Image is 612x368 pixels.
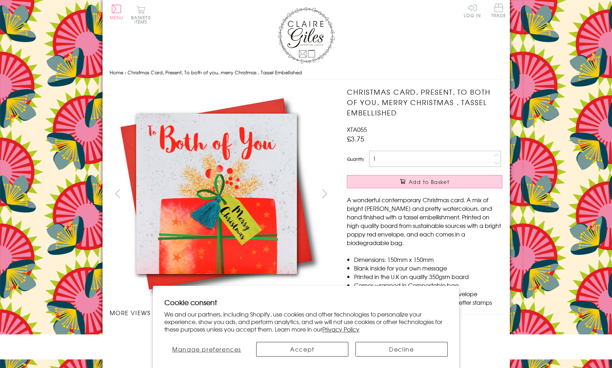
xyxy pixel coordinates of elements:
span: XTA055 [347,125,367,134]
button: Menu [110,5,124,20]
button: Manage preferences [164,342,249,357]
label: Quantity [347,156,364,162]
a: Home [110,69,123,76]
span: Trade [491,4,506,18]
li: Dimensions: 150mm x 150mm [354,255,502,264]
span: Menu [110,14,124,21]
button: Accept [256,342,348,357]
span: Christmas Card, Present, To both of you, merry Christmas , Tassel Embellished [128,69,302,76]
img: Christmas Card, Present, To both of you, merry Christmas , Tassel Embellished [333,87,547,301]
img: Christmas Card, Present, To both of you, merry Christmas , Tassel Embellished [109,87,324,301]
p: A wonderful contemporary Christmas card. A mix of bright [PERSON_NAME] and pretty watercolours, a... [347,195,502,247]
li: Comes wrapped in Compostable bag [354,281,502,289]
button: Decline [355,342,448,357]
a: Log In [464,4,481,18]
li: Blank inside for your own message [354,264,502,272]
h3: More views [110,308,333,317]
ul: Carousel Pagination [110,324,333,340]
h1: Christmas Card, Present, To both of you, merry Christmas , Tassel Embellished [347,87,502,118]
span: › [125,69,126,76]
nav: breadcrumbs [110,65,503,80]
a: Trade [491,4,506,19]
span: Add to Basket [409,178,449,185]
span: Manage preferences [172,345,241,353]
button: next [317,185,333,202]
button: prev [110,185,126,202]
button: Basket0 items [131,6,151,24]
button: Add to Basket [347,175,502,188]
li: Carousel Page 1 (Current Slide) [110,324,165,340]
span: £3.75 [347,134,364,144]
h2: Cookie consent [164,297,448,307]
span: 0 items [134,14,151,25]
img: Claire Giles Greetings Cards [278,7,335,64]
li: Printed in the U.K on quality 350gsm board [354,272,502,281]
p: We and our partners, including Shopify, use cookies and other technologies to personalize your ex... [164,310,448,333]
a: Privacy Policy [322,325,359,333]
